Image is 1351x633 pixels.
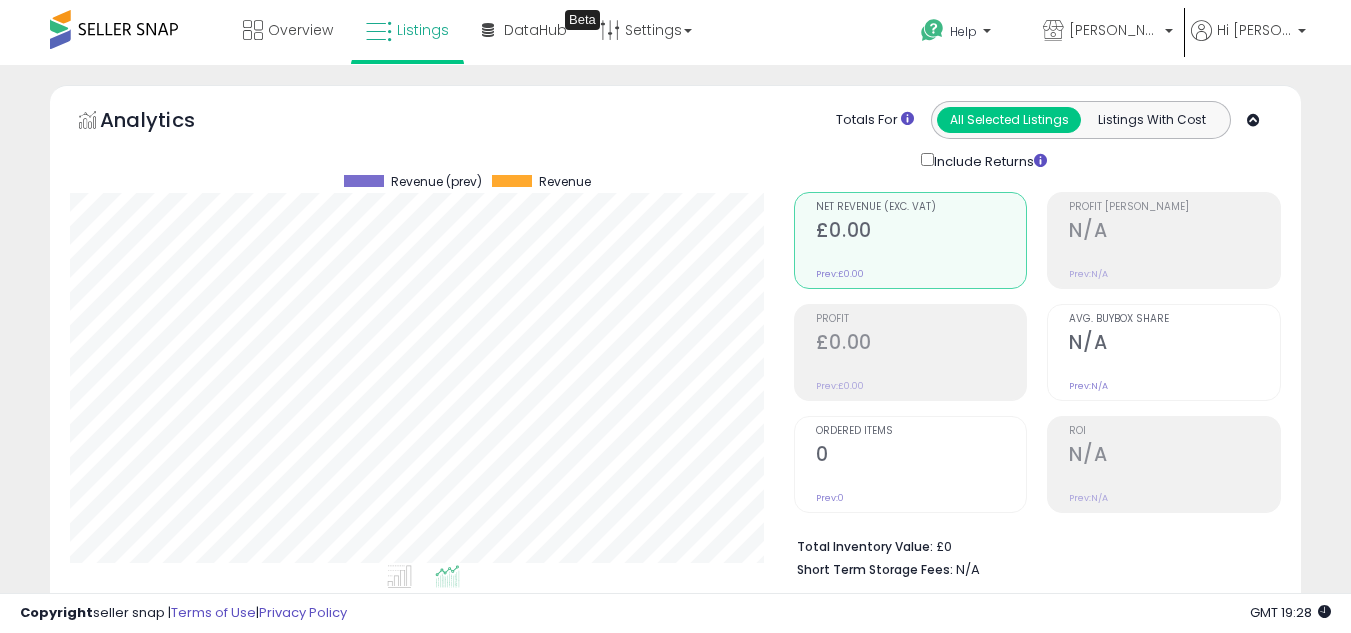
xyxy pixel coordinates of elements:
[950,23,977,40] span: Help
[816,426,1027,437] span: Ordered Items
[1069,219,1280,246] h2: N/A
[1069,426,1280,437] span: ROI
[259,603,347,622] a: Privacy Policy
[816,268,864,280] small: Prev: £0.00
[1069,20,1159,40] span: [PERSON_NAME] Retail
[504,20,567,40] span: DataHub
[816,219,1027,246] h2: £0.00
[816,380,864,392] small: Prev: £0.00
[816,314,1027,325] span: Profit
[956,560,980,579] span: N/A
[539,175,591,189] span: Revenue
[1069,492,1108,504] small: Prev: N/A
[836,111,914,130] div: Totals For
[565,10,600,30] div: Tooltip anchor
[816,492,844,504] small: Prev: 0
[171,603,256,622] a: Terms of Use
[816,202,1027,213] span: Net Revenue (Exc. VAT)
[1069,268,1108,280] small: Prev: N/A
[391,175,482,189] span: Revenue (prev)
[1191,20,1306,65] a: Hi [PERSON_NAME]
[1217,20,1292,40] span: Hi [PERSON_NAME]
[1250,603,1331,622] span: 2025-10-6 19:28 GMT
[937,107,1081,133] button: All Selected Listings
[20,603,93,622] strong: Copyright
[1069,380,1108,392] small: Prev: N/A
[906,149,1071,172] div: Include Returns
[816,331,1027,358] h2: £0.00
[1069,314,1280,325] span: Avg. Buybox Share
[1069,331,1280,358] h2: N/A
[905,3,1025,65] a: Help
[920,18,945,43] i: Get Help
[1069,202,1280,213] span: Profit [PERSON_NAME]
[797,538,933,555] b: Total Inventory Value:
[20,604,347,623] div: seller snap | |
[816,443,1027,470] h2: 0
[268,20,333,40] span: Overview
[797,561,953,578] b: Short Term Storage Fees:
[397,20,449,40] span: Listings
[797,533,1266,557] li: £0
[1069,443,1280,470] h2: N/A
[100,106,234,139] h5: Analytics
[1080,107,1224,133] button: Listings With Cost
